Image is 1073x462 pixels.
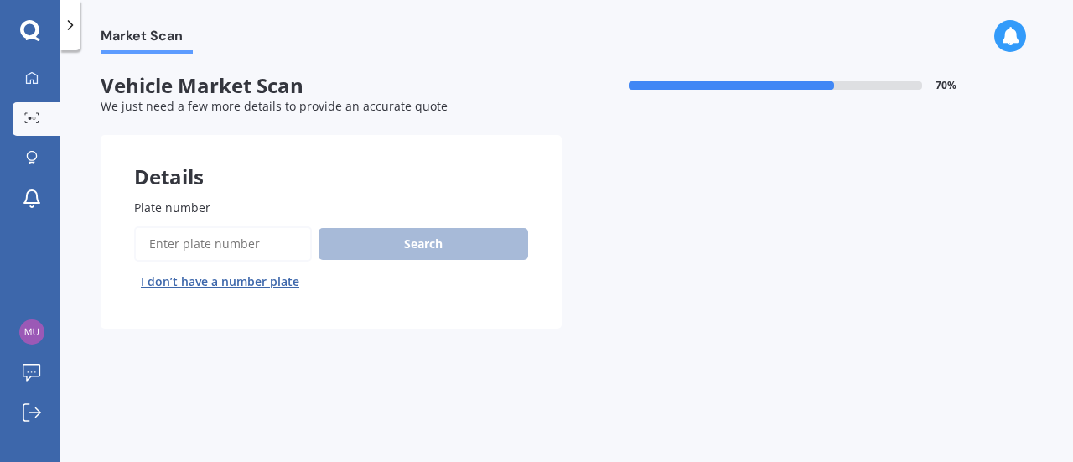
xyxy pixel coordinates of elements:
[134,268,306,295] button: I don’t have a number plate
[101,74,562,98] span: Vehicle Market Scan
[101,28,193,50] span: Market Scan
[101,135,562,185] div: Details
[134,226,312,262] input: Enter plate number
[134,200,210,215] span: Plate number
[19,319,44,345] img: 2d3dcc34666342594790cb0932bc47d2
[101,98,448,114] span: We just need a few more details to provide an accurate quote
[936,80,956,91] span: 70 %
